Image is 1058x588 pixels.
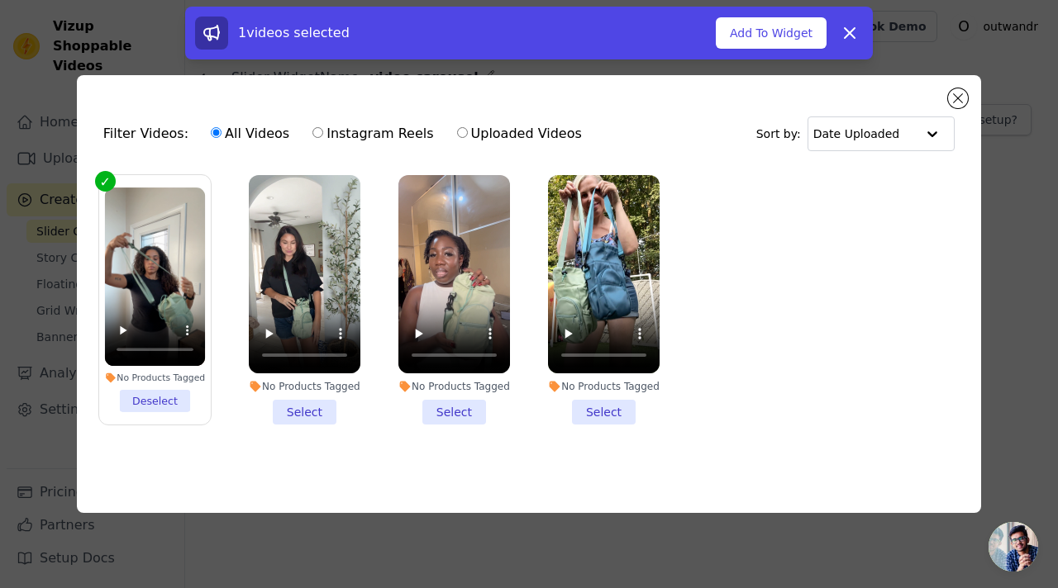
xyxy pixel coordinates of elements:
span: 1 videos selected [238,25,350,40]
div: Filter Videos: [103,115,591,153]
div: No Products Tagged [105,372,206,383]
div: No Products Tagged [249,380,360,393]
div: No Products Tagged [398,380,510,393]
label: All Videos [210,123,290,145]
label: Instagram Reels [312,123,434,145]
label: Uploaded Videos [456,123,583,145]
div: Sort by: [756,116,956,151]
button: Add To Widget [716,17,827,49]
button: Close modal [948,88,968,108]
a: Open chat [989,522,1038,571]
div: No Products Tagged [548,380,660,393]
